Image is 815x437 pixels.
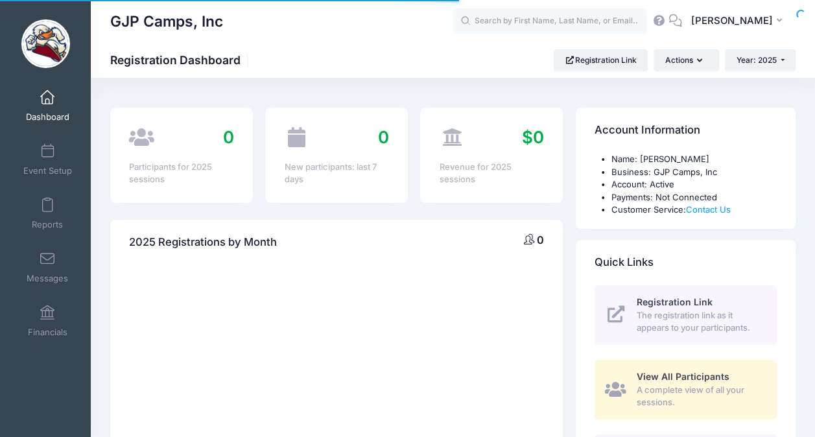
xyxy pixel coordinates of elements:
span: View All Participants [637,371,729,382]
h1: GJP Camps, Inc [110,6,223,36]
h1: Registration Dashboard [110,53,252,67]
span: Event Setup [23,165,72,176]
div: Revenue for 2025 sessions [440,161,544,186]
span: Dashboard [26,112,69,123]
span: 0 [378,127,389,147]
li: Business: GJP Camps, Inc [611,166,777,179]
button: Actions [654,49,718,71]
span: Financials [28,327,67,338]
span: [PERSON_NAME] [691,14,772,28]
input: Search by First Name, Last Name, or Email... [453,8,647,34]
img: GJP Camps, Inc [21,19,70,68]
a: Event Setup [17,137,78,182]
div: Participants for 2025 sessions [129,161,233,186]
a: Registration Link [554,49,648,71]
span: Year: 2025 [737,55,777,65]
span: 0 [537,233,544,246]
a: Contact Us [686,204,731,215]
div: New participants: last 7 days [284,161,388,186]
a: Registration Link The registration link as it appears to your participants. [595,285,777,345]
span: A complete view of all your sessions. [637,384,762,409]
span: Reports [32,219,63,230]
li: Payments: Not Connected [611,191,777,204]
span: $0 [522,127,544,147]
li: Name: [PERSON_NAME] [611,153,777,166]
a: View All Participants A complete view of all your sessions. [595,360,777,419]
button: [PERSON_NAME] [682,6,796,36]
h4: Quick Links [595,244,654,281]
li: Account: Active [611,178,777,191]
a: Dashboard [17,83,78,128]
a: Reports [17,191,78,236]
a: Messages [17,244,78,290]
li: Customer Service: [611,204,777,217]
h4: 2025 Registrations by Month [129,224,277,261]
span: Messages [27,273,68,284]
h4: Account Information [595,112,700,149]
span: 0 [222,127,233,147]
span: The registration link as it appears to your participants. [637,309,762,335]
a: Financials [17,298,78,344]
button: Year: 2025 [725,49,796,71]
span: Registration Link [637,296,713,307]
